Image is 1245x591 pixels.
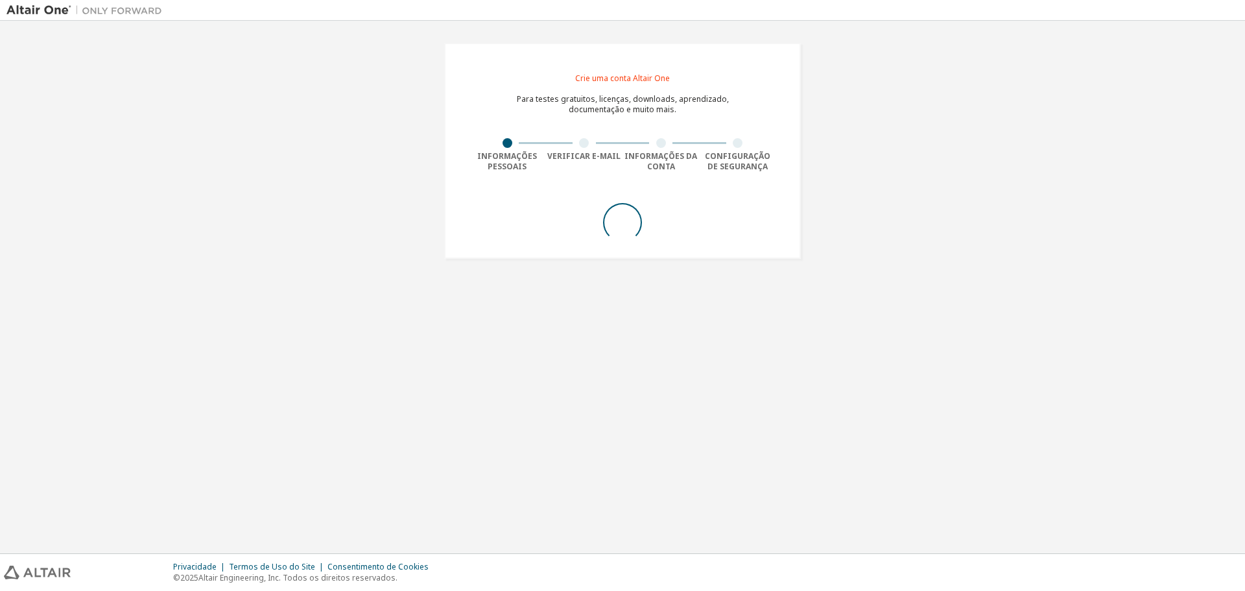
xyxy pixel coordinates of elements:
font: Privacidade [173,561,217,572]
font: Verificar e-mail [547,151,621,162]
font: Altair Engineering, Inc. Todos os direitos reservados. [198,572,397,583]
img: altair_logo.svg [4,566,71,579]
font: © [173,572,180,583]
font: Informações da conta [624,151,697,172]
font: 2025 [180,572,198,583]
img: Altair Um [6,4,169,17]
font: Termos de Uso do Site [229,561,315,572]
font: documentação e muito mais. [569,104,676,115]
font: Configuração de segurança [705,151,770,172]
font: Consentimento de Cookies [327,561,429,572]
font: Informações pessoais [477,151,537,172]
font: Crie uma conta Altair One [575,73,670,84]
font: Para testes gratuitos, licenças, downloads, aprendizado, [517,93,729,104]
